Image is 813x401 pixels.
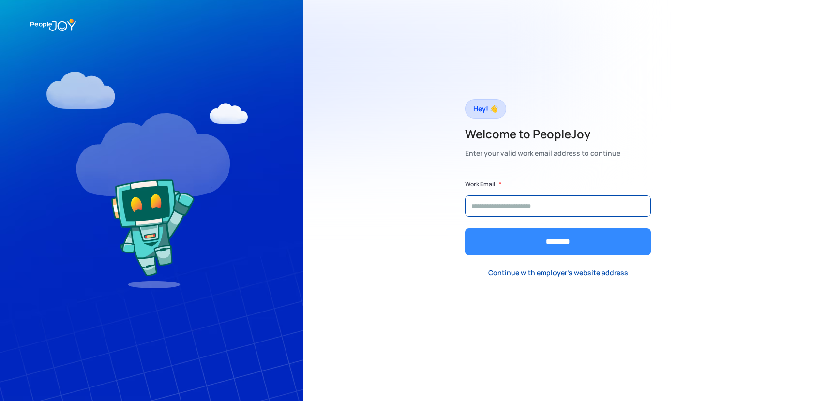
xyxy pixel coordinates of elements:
[465,147,620,160] div: Enter your valid work email address to continue
[465,126,620,142] h2: Welcome to PeopleJoy
[473,102,498,116] div: Hey! 👋
[488,268,628,278] div: Continue with employer's website address
[481,263,636,282] a: Continue with employer's website address
[465,179,651,255] form: Form
[465,179,495,189] label: Work Email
